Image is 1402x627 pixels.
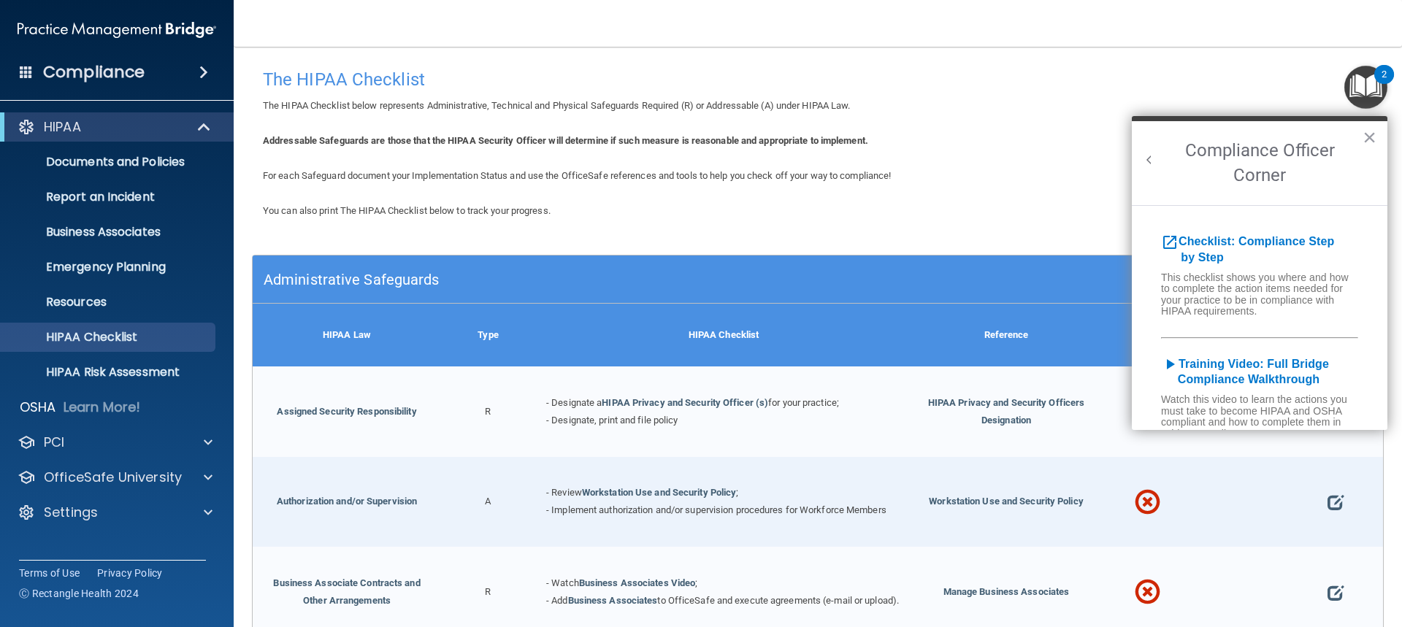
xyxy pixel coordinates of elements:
a: HIPAA [18,118,212,136]
button: Back to Resource Center Home [1142,153,1157,167]
p: OfficeSafe University [44,469,182,486]
p: Business Associates [9,225,209,239]
p: Learn More! [64,399,141,416]
b: Addressable Safeguards are those that the HIPAA Security Officer will determine if such measure i... [263,135,868,146]
div: R [441,366,535,457]
p: Report an Incident [9,190,209,204]
div: 2 [1382,74,1387,93]
a: HIPAA Privacy and Security Officer (s) [602,397,768,408]
a: OfficeSafe University [18,469,212,486]
p: Emergency Planning [9,260,209,274]
span: - Watch [546,577,579,588]
p: PCI [44,434,64,451]
span: Ⓒ Rectangle Health 2024 [19,586,139,601]
h4: Compliance [43,62,145,82]
span: - Designate a [546,397,602,408]
b: Training Video: Full Bridge Compliance Walkthrough [1161,358,1329,386]
a: open_in_newChecklist: Compliance Step by Step [1161,235,1334,264]
p: HIPAA Risk Assessment [9,365,209,380]
h4: The HIPAA Checklist [263,70,1373,89]
p: OSHA [20,399,56,416]
h6: This checklist shows you where and how to complete the action items needed for your practice to b... [1132,272,1387,321]
div: Reference [912,304,1100,366]
h6: Watch this video to learn the actions you must take to become HIPAA and OSHA compliant and how to... [1132,394,1387,443]
div: HIPAA Law [253,304,441,366]
p: HIPAA [44,118,81,136]
span: ; [736,487,738,498]
p: HIPAA Checklist [9,330,209,345]
span: You can also print The HIPAA Checklist below to track your progress. [263,205,551,216]
a: Assigned Security Responsibility [277,406,416,417]
span: - Review [546,487,582,498]
div: Resource Center [1132,116,1387,430]
span: - Designate, print and file policy [546,415,678,426]
span: to OfficeSafe and execute agreements (e-mail or upload). [657,595,899,606]
span: - Add [546,595,568,606]
span: - Implement authorization and/or supervision procedures for Workforce Members [546,504,886,515]
span: Workstation Use and Security Policy [929,496,1084,507]
div: A [441,457,535,547]
i: play_arrow [1161,355,1179,373]
p: Documents and Policies [9,155,209,169]
div: HIPAA Checklist [535,304,912,366]
img: PMB logo [18,15,216,45]
p: Settings [44,504,98,521]
span: Manage Business Associates [943,586,1070,597]
span: for your practice; [768,397,839,408]
a: Authorization and/or Supervision [277,496,417,507]
span: The HIPAA Checklist below represents Administrative, Technical and Physical Safeguards Required (... [263,100,851,111]
h2: Compliance Officer Corner [1132,121,1387,205]
span: For each Safeguard document your Implementation Status and use the OfficeSafe references and tool... [263,170,891,181]
h5: Administrative Safeguards [264,272,1089,288]
button: Open Resource Center, 2 new notifications [1344,66,1387,109]
a: play_arrowTraining Video: Full Bridge Compliance Walkthrough [1161,358,1329,386]
a: Business Associate Contracts and Other Arrangements [273,577,420,606]
a: PCI [18,434,212,451]
a: Terms of Use [19,566,80,580]
div: Type [441,304,535,366]
a: Settings [18,504,212,521]
button: Close [1363,126,1376,149]
b: Checklist: Compliance Step by Step [1161,235,1334,264]
a: Privacy Policy [97,566,163,580]
div: Status [1100,304,1195,366]
a: Workstation Use and Security Policy [582,487,737,498]
span: HIPAA Privacy and Security Officers Designation [928,397,1085,426]
i: open_in_new [1161,234,1179,251]
a: Business Associates Video [579,577,696,588]
p: Resources [9,295,209,309]
span: ; [695,577,697,588]
a: Business Associates [568,595,658,606]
